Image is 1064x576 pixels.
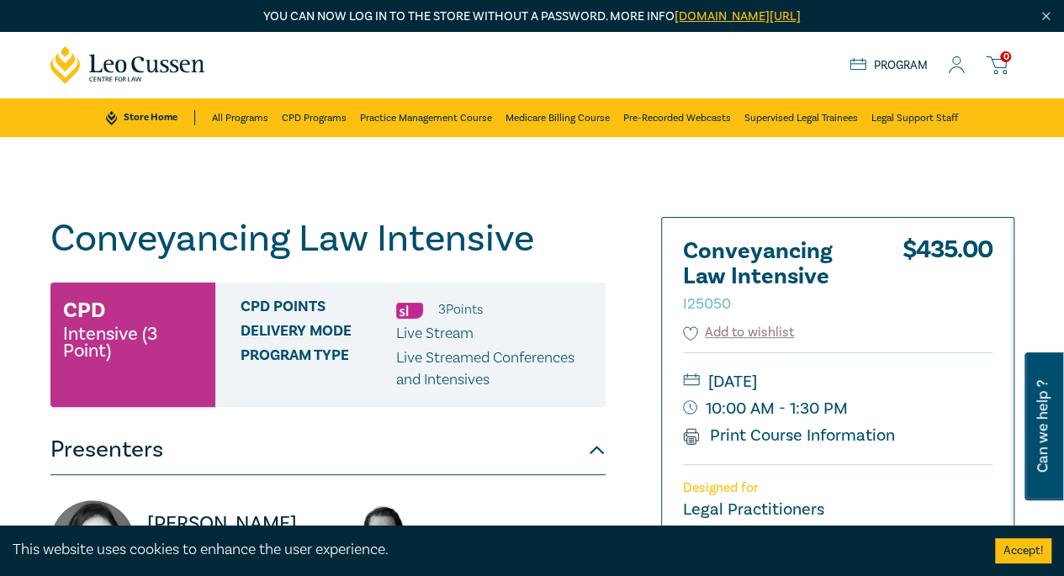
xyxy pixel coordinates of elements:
[435,522,606,549] p: [PERSON_NAME]
[106,110,194,125] a: Store Home
[63,325,203,359] small: Intensive (3 Point)
[241,347,396,391] span: Program type
[995,538,1051,563] button: Accept cookies
[147,510,318,537] p: [PERSON_NAME]
[241,323,396,345] span: Delivery Mode
[683,499,824,521] small: Legal Practitioners
[744,98,858,137] a: Supervised Legal Trainees
[871,98,958,137] a: Legal Support Staff
[675,8,801,24] a: [DOMAIN_NAME][URL]
[50,425,606,475] button: Presenters
[683,239,868,314] h2: Conveyancing Law Intensive
[360,98,492,137] a: Practice Management Course
[506,98,610,137] a: Medicare Billing Course
[13,539,970,561] div: This website uses cookies to enhance the user experience.
[683,425,896,447] a: Print Course Information
[396,324,474,343] span: Live Stream
[850,58,928,73] a: Program
[683,480,993,496] p: Designed for
[212,98,268,137] a: All Programs
[438,299,483,320] li: 3 Point s
[396,303,423,319] img: Substantive Law
[241,299,396,320] span: CPD Points
[1000,51,1011,62] span: 0
[1035,362,1051,490] span: Can we help ?
[50,217,606,261] h1: Conveyancing Law Intensive
[50,8,1014,26] p: You can now log in to the store without a password. More info
[1039,9,1053,24] img: Close
[683,323,795,342] button: Add to wishlist
[903,239,993,323] div: $ 435.00
[683,368,993,395] small: [DATE]
[683,395,993,422] small: 10:00 AM - 1:30 PM
[282,98,347,137] a: CPD Programs
[396,347,593,391] p: Live Streamed Conferences and Intensives
[683,294,731,314] small: I25050
[63,295,105,325] h3: CPD
[623,98,731,137] a: Pre-Recorded Webcasts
